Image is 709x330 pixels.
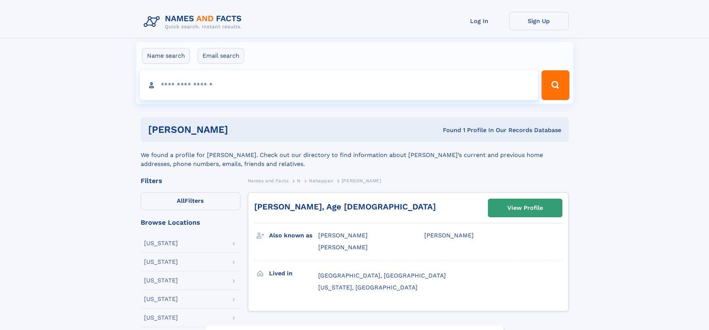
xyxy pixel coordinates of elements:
[309,176,333,185] a: Nahappan
[318,272,446,279] span: [GEOGRAPHIC_DATA], [GEOGRAPHIC_DATA]
[424,232,474,239] span: [PERSON_NAME]
[269,229,318,242] h3: Also known as
[144,315,178,321] div: [US_STATE]
[450,12,509,30] a: Log In
[141,219,240,226] div: Browse Locations
[488,199,562,217] a: View Profile
[335,126,561,134] div: Found 1 Profile In Our Records Database
[542,70,569,100] button: Search Button
[177,197,185,204] span: All
[509,12,569,30] a: Sign Up
[297,178,301,183] span: N
[198,48,244,64] label: Email search
[141,177,240,184] div: Filters
[142,48,190,64] label: Name search
[141,192,240,210] label: Filters
[269,267,318,280] h3: Lived in
[141,12,248,32] img: Logo Names and Facts
[507,199,543,217] div: View Profile
[342,178,381,183] span: [PERSON_NAME]
[318,232,368,239] span: [PERSON_NAME]
[309,178,333,183] span: Nahappan
[144,259,178,265] div: [US_STATE]
[318,284,418,291] span: [US_STATE], [GEOGRAPHIC_DATA]
[297,176,301,185] a: N
[248,176,289,185] a: Names and Facts
[141,142,569,169] div: We found a profile for [PERSON_NAME]. Check out our directory to find information about [PERSON_N...
[144,278,178,283] div: [US_STATE]
[144,240,178,246] div: [US_STATE]
[148,125,336,134] h1: [PERSON_NAME]
[318,244,368,251] span: [PERSON_NAME]
[140,70,539,100] input: search input
[144,296,178,302] div: [US_STATE]
[254,202,436,211] a: [PERSON_NAME], Age [DEMOGRAPHIC_DATA]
